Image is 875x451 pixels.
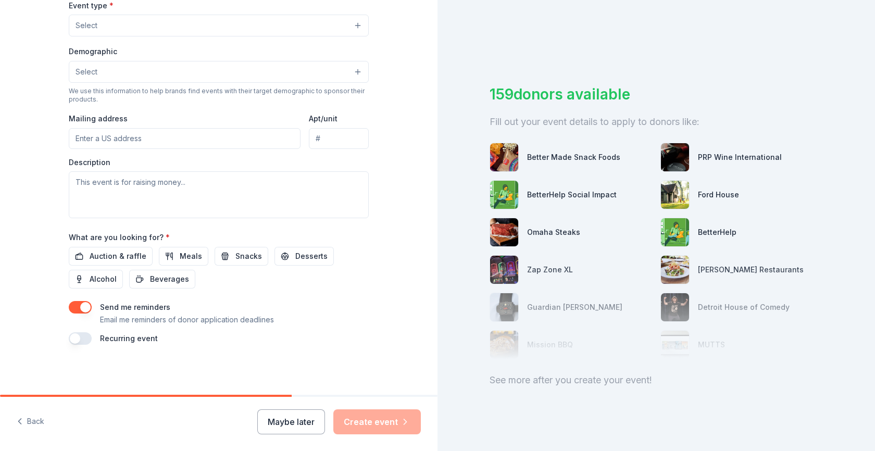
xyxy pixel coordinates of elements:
button: Beverages [129,270,195,289]
button: Select [69,61,369,83]
img: photo for Ford House [661,181,689,209]
label: Description [69,157,110,168]
input: Enter a US address [69,128,301,149]
p: Email me reminders of donor application deadlines [100,314,274,326]
span: Auction & raffle [90,250,146,262]
img: photo for PRP Wine International [661,143,689,171]
div: Ford House [698,189,739,201]
button: Snacks [215,247,268,266]
img: photo for BetterHelp Social Impact [490,181,518,209]
label: Recurring event [100,334,158,343]
button: Alcohol [69,270,123,289]
div: See more after you create your event! [490,372,823,389]
button: Select [69,15,369,36]
button: Desserts [274,247,334,266]
span: Select [76,19,97,32]
span: Meals [180,250,202,262]
div: We use this information to help brands find events with their target demographic to sponsor their... [69,87,369,104]
img: photo for Omaha Steaks [490,218,518,246]
div: Better Made Snack Foods [527,151,620,164]
label: Mailing address [69,114,128,124]
div: PRP Wine International [698,151,782,164]
label: What are you looking for? [69,232,170,243]
div: Omaha Steaks [527,226,580,239]
label: Demographic [69,46,117,57]
span: Alcohol [90,273,117,285]
label: Apt/unit [309,114,337,124]
label: Event type [69,1,114,11]
label: Send me reminders [100,303,170,311]
span: Select [76,66,97,78]
div: BetterHelp Social Impact [527,189,617,201]
img: photo for Better Made Snack Foods [490,143,518,171]
div: BetterHelp [698,226,736,239]
button: Auction & raffle [69,247,153,266]
span: Snacks [235,250,262,262]
button: Maybe later [257,409,325,434]
img: photo for BetterHelp [661,218,689,246]
div: 159 donors available [490,83,823,105]
div: Fill out your event details to apply to donors like: [490,114,823,130]
span: Desserts [295,250,328,262]
button: Back [17,411,44,433]
button: Meals [159,247,208,266]
input: # [309,128,369,149]
span: Beverages [150,273,189,285]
